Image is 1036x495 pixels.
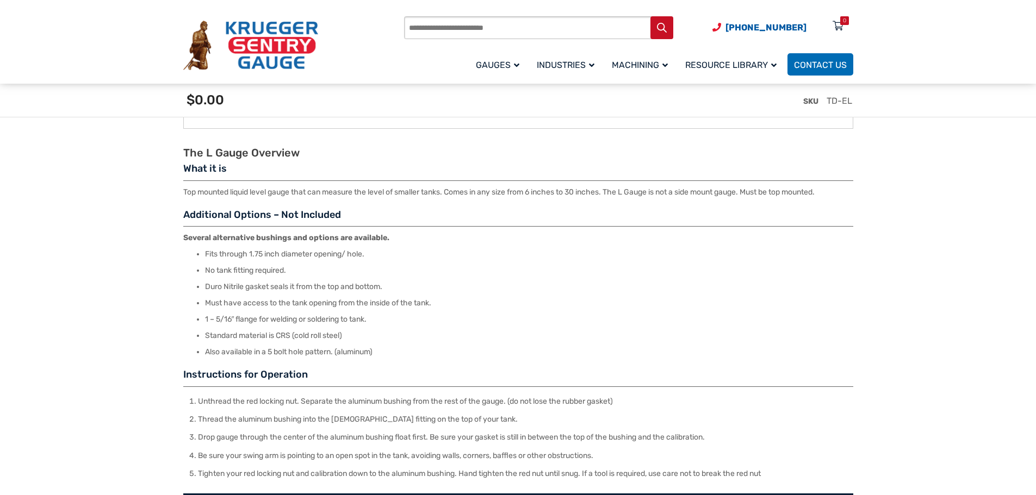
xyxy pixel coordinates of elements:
[476,60,519,70] span: Gauges
[605,52,679,77] a: Machining
[530,52,605,77] a: Industries
[205,347,853,358] li: Also available in a 5 bolt hole pattern. (aluminum)
[189,392,853,410] li: Unthread the red locking nut. Separate the aluminum bushing from the rest of the gauge. (do not l...
[205,249,853,260] li: Fits through 1.75 inch diameter opening/ hole.
[189,447,853,465] li: Be sure your swing arm is pointing to an open spot in the tank, avoiding walls, corners, baffles ...
[787,53,853,76] a: Contact Us
[183,21,318,71] img: Krueger Sentry Gauge
[205,281,853,292] li: Duro Nitrile gasket seals it from the top and bottom.
[843,16,846,25] div: 0
[537,60,594,70] span: Industries
[183,209,853,227] h3: Additional Options – Not Included
[189,465,853,483] li: Tighten your red locking nut and calibration down to the aluminum bushing. Hand tighten the red n...
[205,330,853,341] li: Standard material is CRS (cold roll steel)
[827,96,852,106] span: TD-EL
[612,60,668,70] span: Machining
[205,265,853,276] li: No tank fitting required.
[183,146,853,160] h2: The L Gauge Overview
[725,22,807,33] span: [PHONE_NUMBER]
[189,410,853,428] li: Thread the aluminum bushing into the [DEMOGRAPHIC_DATA] fitting on the top of your tank.
[679,52,787,77] a: Resource Library
[685,60,777,70] span: Resource Library
[469,52,530,77] a: Gauges
[794,60,847,70] span: Contact Us
[712,21,807,34] a: Phone Number (920) 434-8860
[205,314,853,325] li: 1 – 5/16″ flange for welding or soldering to tank.
[803,97,818,106] span: SKU
[205,298,853,309] li: Must have access to the tank opening from the inside of the tank.
[183,368,853,387] h3: Instructions for Operation
[189,428,853,446] li: Drop gauge through the center of the aluminum bushing float first. Be sure your gasket is still i...
[183,186,853,198] p: Top mounted liquid level gauge that can measure the level of smaller tanks. Comes in any size fro...
[183,233,389,242] strong: Several alternative bushings and options are available.
[183,162,853,181] h3: What it is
